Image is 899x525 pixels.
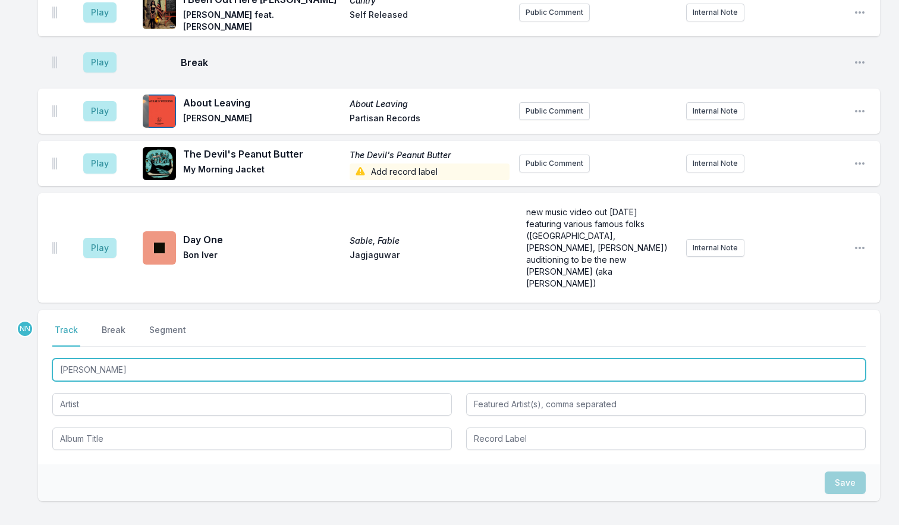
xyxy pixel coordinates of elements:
[350,149,509,161] span: The Devil's Peanut Butter
[183,96,342,110] span: About Leaving
[52,359,866,381] input: Track Title
[52,427,452,450] input: Album Title
[466,427,866,450] input: Record Label
[350,112,509,127] span: Partisan Records
[83,238,117,258] button: Play
[350,235,509,247] span: Sable, Fable
[183,164,342,180] span: My Morning Jacket
[52,56,57,68] img: Drag Handle
[519,155,590,172] button: Public Comment
[147,324,188,347] button: Segment
[854,158,866,169] button: Open playlist item options
[350,98,509,110] span: About Leaving
[52,324,80,347] button: Track
[143,147,176,180] img: The Devil's Peanut Butter
[686,239,744,257] button: Internal Note
[686,4,744,21] button: Internal Note
[83,153,117,174] button: Play
[854,56,866,68] button: Open playlist item options
[519,102,590,120] button: Public Comment
[99,324,128,347] button: Break
[83,2,117,23] button: Play
[52,7,57,18] img: Drag Handle
[52,105,57,117] img: Drag Handle
[825,471,866,494] button: Save
[519,4,590,21] button: Public Comment
[183,147,342,161] span: The Devil's Peanut Butter
[52,393,452,416] input: Artist
[350,164,509,180] span: Add record label
[686,102,744,120] button: Internal Note
[183,112,342,127] span: [PERSON_NAME]
[83,52,117,73] button: Play
[52,158,57,169] img: Drag Handle
[143,95,176,128] img: About Leaving
[854,105,866,117] button: Open playlist item options
[854,242,866,254] button: Open playlist item options
[181,55,844,70] span: Break
[526,207,670,288] span: new music video out [DATE] featuring various famous folks ([GEOGRAPHIC_DATA], [PERSON_NAME], [PER...
[183,9,342,33] span: [PERSON_NAME] feat. [PERSON_NAME]
[83,101,117,121] button: Play
[350,249,509,263] span: Jagjaguwar
[17,320,33,337] p: Nassir Nassirzadeh
[183,249,342,263] span: Bon Iver
[350,9,509,33] span: Self Released
[183,232,342,247] span: Day One
[854,7,866,18] button: Open playlist item options
[466,393,866,416] input: Featured Artist(s), comma separated
[143,231,176,265] img: Sable, Fable
[52,242,57,254] img: Drag Handle
[686,155,744,172] button: Internal Note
